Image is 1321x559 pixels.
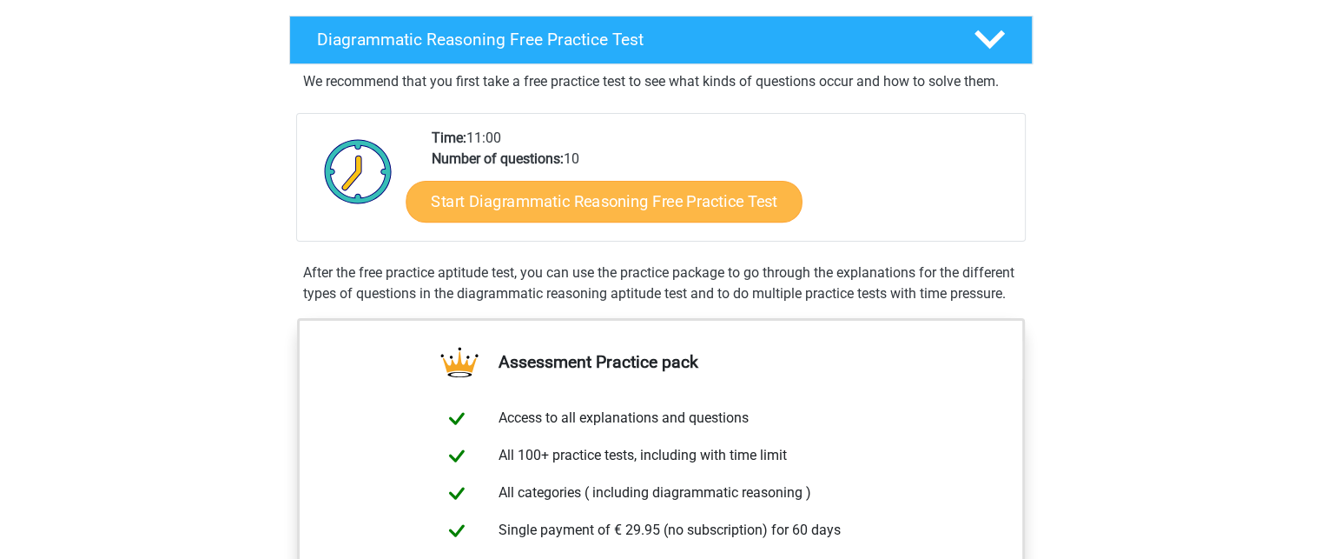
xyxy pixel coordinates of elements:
a: Diagrammatic Reasoning Free Practice Test [282,16,1040,64]
h4: Diagrammatic Reasoning Free Practice Test [317,30,946,50]
b: Number of questions: [432,150,564,167]
b: Time: [432,130,466,146]
img: Clock [314,128,402,215]
div: After the free practice aptitude test, you can use the practice package to go through the explana... [296,263,1026,304]
div: 11:00 10 [419,128,1024,241]
p: We recommend that you first take a free practice test to see what kinds of questions occur and ho... [303,71,1019,92]
a: Start Diagrammatic Reasoning Free Practice Test [406,180,803,222]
